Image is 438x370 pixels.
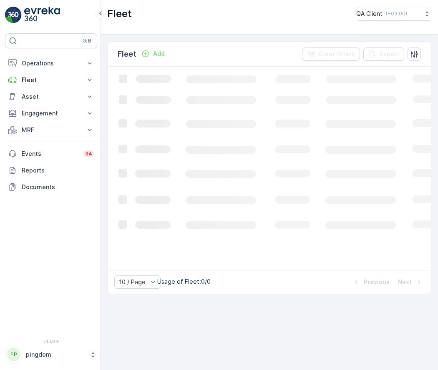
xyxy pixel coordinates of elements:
[22,183,94,191] p: Documents
[138,49,168,59] button: Add
[398,278,412,286] p: Next
[26,350,86,359] p: pingdom
[22,76,81,84] p: Fleet
[5,179,97,195] a: Documents
[302,47,360,61] button: Clear Filters
[22,109,81,117] p: Engagement
[5,162,97,179] a: Reports
[356,10,383,18] p: QA Client
[5,88,97,105] button: Asset
[5,122,97,138] button: MRF
[22,166,94,175] p: Reports
[7,348,20,361] div: PP
[107,7,132,20] p: Fleet
[380,50,399,58] p: Export
[5,105,97,122] button: Engagement
[397,277,424,287] button: Next
[24,7,60,23] img: logo_light-DOdMpM7g.png
[22,150,78,158] p: Events
[356,7,431,21] button: QA Client(+03:00)
[22,126,81,134] p: MRF
[5,55,97,72] button: Operations
[5,339,97,344] span: v 1.49.3
[5,346,97,363] button: PPpingdom
[5,72,97,88] button: Fleet
[157,277,211,286] p: Usage of Fleet : 0/0
[5,145,97,162] a: Events34
[153,50,165,58] p: Add
[83,37,91,44] p: ⌘B
[364,278,390,286] p: Previous
[22,59,81,67] p: Operations
[118,48,136,60] p: Fleet
[85,150,92,157] p: 34
[363,47,404,61] button: Export
[386,10,407,17] p: ( +03:00 )
[319,50,355,58] p: Clear Filters
[351,277,390,287] button: Previous
[22,92,81,101] p: Asset
[5,7,22,23] img: logo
